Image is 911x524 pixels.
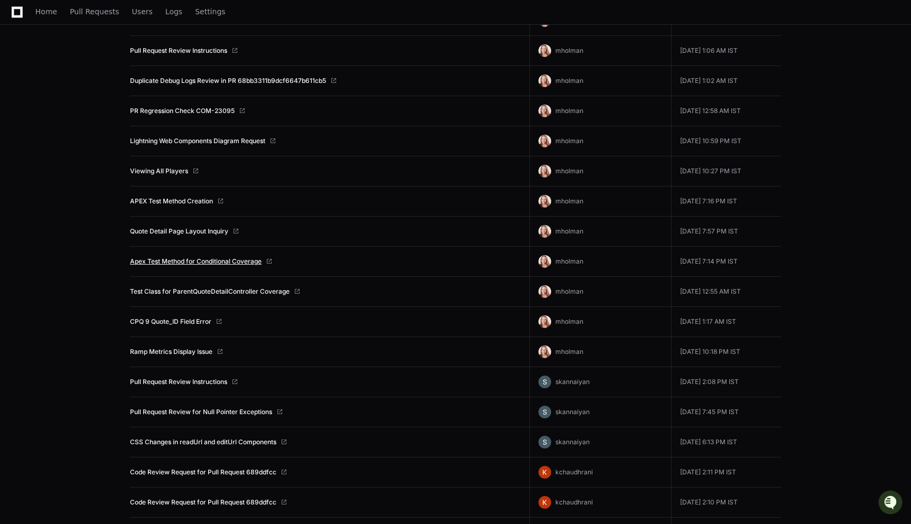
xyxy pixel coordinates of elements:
img: ACg8ocKZXm1NKHxhOkqvqa84Dmx5E-TY7OaNiff2geN263m-JUJizQ=s96-c [538,466,551,479]
a: Duplicate Debug Logs Review in PR 68bb3311b9dcf6647b611cb5 [130,77,326,85]
span: Pylon [105,111,128,119]
td: [DATE] 7:57 PM IST [671,217,781,247]
img: ACg8ocIU-Sb2BxnMcntMXmziFCr-7X-gNNbgA1qH7xs1u4x9U1zCTVyX=s96-c [538,285,551,298]
span: skannaiyan [555,408,590,416]
span: skannaiyan [555,438,590,446]
span: mholman [555,197,583,205]
button: Start new chat [180,82,192,95]
div: Welcome [11,42,192,59]
img: ACg8ocIU-Sb2BxnMcntMXmziFCr-7X-gNNbgA1qH7xs1u4x9U1zCTVyX=s96-c [538,255,551,268]
td: [DATE] 7:16 PM IST [671,186,781,217]
img: 1756235613930-3d25f9e4-fa56-45dd-b3ad-e072dfbd1548 [11,79,30,98]
td: [DATE] 10:59 PM IST [671,126,781,156]
a: Code Review Request for Pull Request 689ddfcc [130,468,276,476]
span: mholman [555,167,583,175]
img: ACg8ocIU-Sb2BxnMcntMXmziFCr-7X-gNNbgA1qH7xs1u4x9U1zCTVyX=s96-c [538,105,551,117]
img: PlayerZero [11,11,32,32]
td: [DATE] 1:17 AM IST [671,307,781,337]
a: Pull Request Review for Null Pointer Exceptions [130,408,272,416]
span: mholman [555,137,583,145]
a: Ramp Metrics Display Issue [130,348,212,356]
a: CSS Changes in readUrl and editUrl Components [130,438,276,446]
img: ACg8ocIFicpcaCmNRizFmAEFEzuiNz10-Zqr8uIiTFbT9nU0U0O_Ug=s96-c [538,436,551,448]
span: mholman [555,317,583,325]
a: CPQ 9 Quote_ID Field Error [130,317,211,326]
span: mholman [555,46,583,54]
img: ACg8ocKZXm1NKHxhOkqvqa84Dmx5E-TY7OaNiff2geN263m-JUJizQ=s96-c [538,496,551,509]
img: ACg8ocIU-Sb2BxnMcntMXmziFCr-7X-gNNbgA1qH7xs1u4x9U1zCTVyX=s96-c [538,44,551,57]
span: Home [35,8,57,15]
td: [DATE] 7:45 PM IST [671,397,781,427]
td: [DATE] 1:06 AM IST [671,36,781,66]
a: Pull Request Review Instructions [130,378,227,386]
span: mholman [555,227,583,235]
span: mholman [555,287,583,295]
td: [DATE] 2:10 PM IST [671,488,781,518]
img: ACg8ocIFicpcaCmNRizFmAEFEzuiNz10-Zqr8uIiTFbT9nU0U0O_Ug=s96-c [538,376,551,388]
a: APEX Test Method Creation [130,197,213,205]
a: Test Class for ParentQuoteDetailController Coverage [130,287,290,296]
span: Logs [165,8,182,15]
span: Settings [195,8,225,15]
img: ACg8ocIU-Sb2BxnMcntMXmziFCr-7X-gNNbgA1qH7xs1u4x9U1zCTVyX=s96-c [538,165,551,177]
a: Apex Test Method for Conditional Coverage [130,257,262,266]
a: Viewing All Players [130,167,188,175]
div: Start new chat [36,79,173,89]
img: ACg8ocIU-Sb2BxnMcntMXmziFCr-7X-gNNbgA1qH7xs1u4x9U1zCTVyX=s96-c [538,74,551,87]
td: [DATE] 7:14 PM IST [671,247,781,277]
span: Pull Requests [70,8,119,15]
iframe: Open customer support [877,489,906,518]
span: kchaudhrani [555,498,593,506]
span: mholman [555,107,583,115]
td: [DATE] 6:13 PM IST [671,427,781,457]
a: Powered byPylon [75,110,128,119]
td: [DATE] 2:11 PM IST [671,457,781,488]
img: ACg8ocIU-Sb2BxnMcntMXmziFCr-7X-gNNbgA1qH7xs1u4x9U1zCTVyX=s96-c [538,195,551,208]
td: [DATE] 1:02 AM IST [671,66,781,96]
td: [DATE] 2:08 PM IST [671,367,781,397]
a: Quote Detail Page Layout Inquiry [130,227,228,236]
td: [DATE] 10:18 PM IST [671,337,781,367]
img: ACg8ocIU-Sb2BxnMcntMXmziFCr-7X-gNNbgA1qH7xs1u4x9U1zCTVyX=s96-c [538,345,551,358]
span: skannaiyan [555,378,590,386]
span: kchaudhrani [555,468,593,476]
td: [DATE] 12:58 AM IST [671,96,781,126]
span: mholman [555,77,583,85]
a: Pull Request Review Instructions [130,46,227,55]
img: ACg8ocIU-Sb2BxnMcntMXmziFCr-7X-gNNbgA1qH7xs1u4x9U1zCTVyX=s96-c [538,315,551,328]
a: Lightning Web Components Diagram Request [130,137,265,145]
span: Users [132,8,153,15]
td: [DATE] 10:27 PM IST [671,156,781,186]
img: ACg8ocIU-Sb2BxnMcntMXmziFCr-7X-gNNbgA1qH7xs1u4x9U1zCTVyX=s96-c [538,225,551,238]
span: mholman [555,348,583,355]
a: Code Review Request for Pull Request 689ddfcc [130,498,276,507]
img: ACg8ocIFicpcaCmNRizFmAEFEzuiNz10-Zqr8uIiTFbT9nU0U0O_Ug=s96-c [538,406,551,418]
td: [DATE] 12:55 AM IST [671,277,781,307]
img: ACg8ocIU-Sb2BxnMcntMXmziFCr-7X-gNNbgA1qH7xs1u4x9U1zCTVyX=s96-c [538,135,551,147]
span: mholman [555,257,583,265]
div: We're offline, but we'll be back soon! [36,89,153,98]
a: PR Regression Check COM-23095 [130,107,235,115]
